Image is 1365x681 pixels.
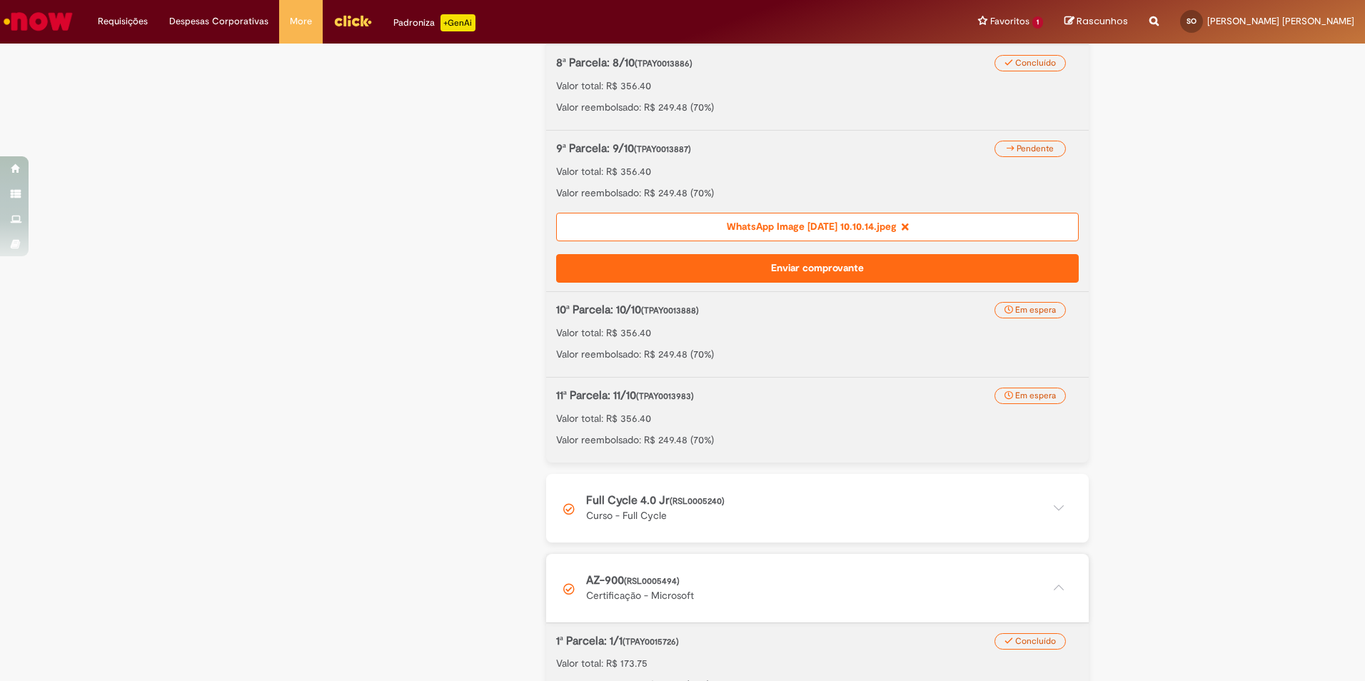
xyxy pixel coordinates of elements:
[556,100,1079,114] p: Valor reembolsado: R$ 249.48 (70%)
[556,302,1004,318] p: 10ª Parcela: 10/10
[556,55,1004,71] p: 8ª Parcela: 8/10
[641,305,699,316] span: (TPAY0013888)
[556,411,1079,425] p: Valor total: R$ 356.40
[556,388,1004,404] p: 11ª Parcela: 11/10
[556,656,1079,670] p: Valor total: R$ 173.75
[556,79,1079,93] p: Valor total: R$ 356.40
[556,433,1079,447] p: Valor reembolsado: R$ 249.48 (70%)
[556,186,1079,200] p: Valor reembolsado: R$ 249.48 (70%)
[556,633,1004,650] p: 1ª Parcela: 1/1
[393,14,475,31] div: Padroniza
[1015,57,1056,69] span: Concluído
[990,14,1029,29] span: Favoritos
[1077,14,1128,28] span: Rascunhos
[556,164,1079,178] p: Valor total: R$ 356.40
[1015,304,1056,316] span: Em espera
[1187,16,1197,26] span: SO
[634,143,691,155] span: (TPAY0013887)
[98,14,148,29] span: Requisições
[556,254,1079,283] button: Enviar comprovante
[556,326,1079,340] p: Valor total: R$ 356.40
[636,390,694,402] span: (TPAY0013983)
[333,10,372,31] img: click_logo_yellow_360x200.png
[1015,635,1056,647] span: Concluído
[1032,16,1043,29] span: 1
[290,14,312,29] span: More
[1064,15,1128,29] a: Rascunhos
[635,58,692,69] span: (TPAY0013886)
[556,347,1079,361] p: Valor reembolsado: R$ 249.48 (70%)
[1207,15,1354,27] span: [PERSON_NAME] [PERSON_NAME]
[623,636,679,647] span: (TPAY0015726)
[556,141,1004,157] p: 9ª Parcela: 9/10
[440,14,475,31] p: +GenAi
[169,14,268,29] span: Despesas Corporativas
[1017,143,1054,154] span: Pendente
[1,7,75,36] img: ServiceNow
[556,213,1079,241] div: WhatsApp Image [DATE] 10.10.14.jpeg
[1015,390,1056,401] span: Em espera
